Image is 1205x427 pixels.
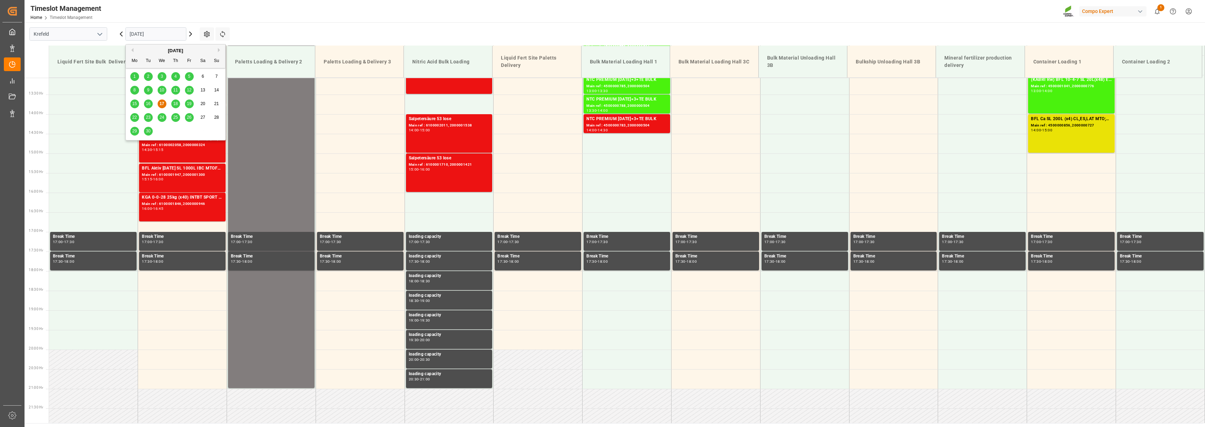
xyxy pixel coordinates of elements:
div: 17:30 [687,240,697,243]
div: 18:00 [953,260,964,263]
span: 16:30 Hr [29,209,43,213]
div: - [508,260,509,263]
div: Break Time [764,233,845,240]
div: 19:30 [420,319,430,322]
div: Su [212,57,221,66]
div: loading capacity [409,273,490,280]
div: Choose Saturday, September 20th, 2025 [199,99,207,108]
div: 17:30 [764,260,774,263]
div: Break Time [142,233,223,240]
div: 18:00 [64,260,74,263]
div: Container Loading 2 [1119,55,1196,68]
div: - [152,178,153,181]
div: 14:00 [409,129,419,132]
div: 18:00 [1042,260,1052,263]
div: KGA 0-0-28 25kg (x40) INTBT SPORT [DATE] 25%UH 3M 25kg (x40) INTBLK PREMIUM [DATE] 50kg(x21)D,EN,... [142,194,223,201]
div: - [597,89,598,92]
span: 20 [200,101,205,106]
div: 16:00 [153,178,163,181]
div: 16:00 [420,168,430,171]
span: 1 [1157,4,1164,11]
div: Choose Saturday, September 27th, 2025 [199,113,207,122]
div: Break Time [231,233,312,240]
div: Choose Wednesday, September 17th, 2025 [158,99,166,108]
div: - [774,260,776,263]
div: 17:30 [409,260,419,263]
div: Break Time [231,253,312,260]
div: 17:30 [420,240,430,243]
div: - [863,240,864,243]
div: NTC PREMIUM [DATE]+3+TE BULK [586,96,667,103]
div: Break Time [853,253,934,260]
div: 20:00 [420,338,430,342]
div: 17:00 [764,240,774,243]
div: 13:30 [586,109,597,112]
span: 28 [214,115,219,120]
div: 14:00 [586,129,597,132]
span: 10 [159,88,164,92]
div: 17:30 [153,240,163,243]
div: - [330,260,331,263]
span: 26 [187,115,191,120]
span: 19:30 Hr [29,327,43,331]
a: Home [30,15,42,20]
span: 20:00 Hr [29,346,43,350]
div: [DATE] [126,47,225,54]
span: 27 [200,115,205,120]
span: 20:30 Hr [29,366,43,370]
span: 29 [132,129,137,133]
div: 17:00 [586,240,597,243]
span: 21 [214,101,219,106]
div: Main ref : 4500000785, 2000000504 [586,83,667,89]
button: Help Center [1165,4,1181,19]
div: 17:00 [942,240,952,243]
span: 5 [188,74,191,79]
div: 17:00 [53,240,63,243]
div: 14:00 [1042,89,1052,92]
div: Choose Tuesday, September 9th, 2025 [144,86,153,95]
div: Break Time [497,233,578,240]
div: 17:30 [853,260,863,263]
div: 18:00 [865,260,875,263]
span: 6 [202,74,204,79]
div: 17:30 [1031,260,1041,263]
div: - [774,240,776,243]
div: 16:00 [142,207,152,210]
span: 2 [147,74,150,79]
div: 18:30 [409,299,419,302]
span: 14:30 Hr [29,131,43,135]
div: - [1130,240,1131,243]
div: Choose Monday, September 8th, 2025 [130,86,139,95]
div: Liquid Fert Site Bulk Delivery [55,55,132,68]
div: Choose Sunday, September 21st, 2025 [212,99,221,108]
div: 15:15 [142,178,152,181]
span: 7 [215,74,218,79]
div: Main ref : 6100002058, 2000000324 [142,142,223,148]
div: 20:30 [420,358,430,361]
div: loading capacity [409,331,490,338]
div: Sa [199,57,207,66]
div: loading capacity [409,312,490,319]
div: Break Time [942,253,1023,260]
div: Nitric Acid Bulk Loading [409,55,487,68]
span: 22 [132,115,137,120]
div: Compo Expert [1079,6,1147,16]
div: Break Time [320,233,401,240]
div: - [152,148,153,151]
img: Screenshot%202023-09-29%20at%2010.02.21.png_1712312052.png [1063,5,1074,18]
div: 20:00 [409,358,419,361]
div: - [241,260,242,263]
span: 21:30 Hr [29,405,43,409]
div: 18:00 [509,260,519,263]
div: - [330,240,331,243]
div: - [419,358,420,361]
div: 21:00 [420,378,430,381]
div: Choose Monday, September 29th, 2025 [130,127,139,136]
div: Break Time [320,253,401,260]
div: 15:00 [1042,129,1052,132]
div: Choose Thursday, September 25th, 2025 [171,113,180,122]
span: 11 [173,88,178,92]
div: 17:30 [497,260,508,263]
div: 17:30 [320,260,330,263]
span: 19 [187,101,191,106]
